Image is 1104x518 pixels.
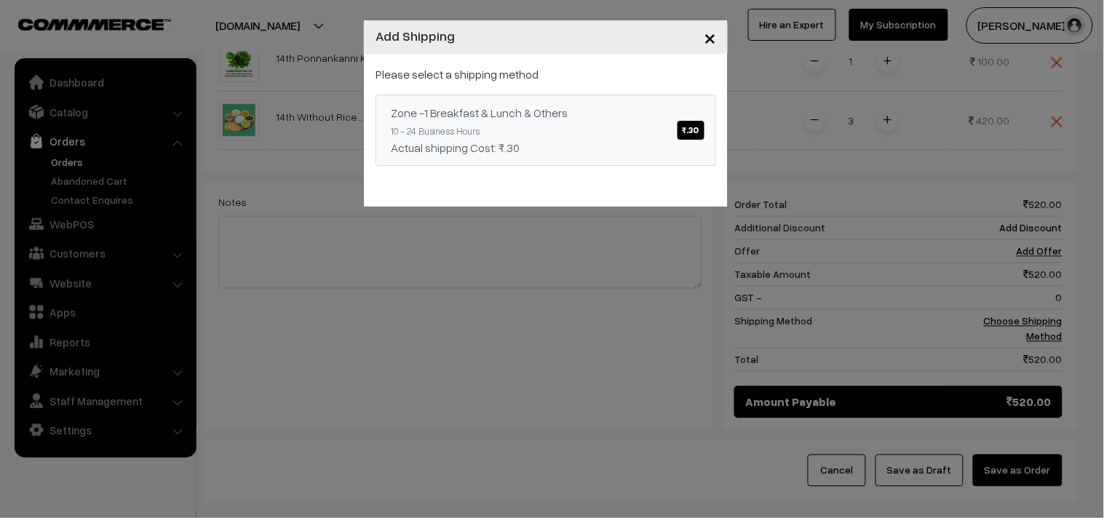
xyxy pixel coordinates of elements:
[391,125,480,137] small: 10 - 24 Business Hours
[391,104,701,121] div: Zone -1 Breakfast & Lunch & Others
[692,15,728,60] button: Close
[391,139,701,156] div: Actual shipping Cost: ₹.30
[376,95,716,166] a: Zone -1 Breakfast & Lunch & Others₹.30 10 - 24 Business HoursActual shipping Cost: ₹.30
[704,23,716,50] span: ×
[678,121,704,140] span: ₹.30
[376,26,455,46] h4: Add Shipping
[376,65,716,83] p: Please select a shipping method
